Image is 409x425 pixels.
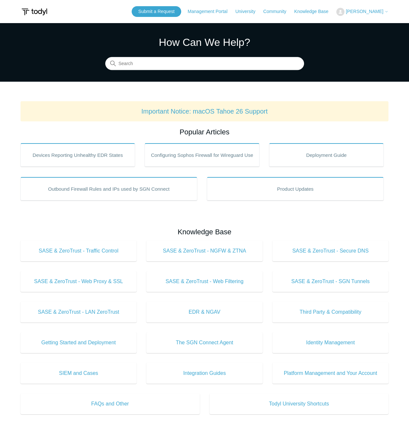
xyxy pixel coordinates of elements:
a: Outbound Firewall Rules and IPs used by SGN Connect [21,177,197,200]
a: SIEM and Cases [21,363,137,384]
a: SASE & ZeroTrust - Secure DNS [272,240,389,261]
span: SASE & ZeroTrust - Web Proxy & SSL [30,278,127,285]
h2: Knowledge Base [21,226,389,237]
a: Management Portal [188,8,234,15]
a: Important Notice: macOS Tahoe 26 Support [141,108,268,115]
span: The SGN Connect Agent [156,339,253,347]
a: SASE & ZeroTrust - Web Proxy & SSL [21,271,137,292]
span: Integration Guides [156,369,253,377]
img: Todyl Support Center Help Center home page [21,6,48,18]
span: Todyl University Shortcuts [219,400,379,408]
a: EDR & NGAV [146,302,263,322]
button: [PERSON_NAME] [336,8,388,16]
a: Submit a Request [132,6,181,17]
a: Configuring Sophos Firewall for Wireguard Use [145,143,259,167]
a: Todyl University Shortcuts [210,393,389,414]
a: Devices Reporting Unhealthy EDR States [21,143,135,167]
a: SASE & ZeroTrust - NGFW & ZTNA [146,240,263,261]
span: Third Party & Compatibility [282,308,379,316]
span: SASE & ZeroTrust - LAN ZeroTrust [30,308,127,316]
a: Third Party & Compatibility [272,302,389,322]
a: Deployment Guide [269,143,384,167]
a: SASE & ZeroTrust - LAN ZeroTrust [21,302,137,322]
a: Identity Management [272,332,389,353]
span: SASE & ZeroTrust - Web Filtering [156,278,253,285]
h2: Popular Articles [21,127,389,137]
a: Platform Management and Your Account [272,363,389,384]
span: SASE & ZeroTrust - SGN Tunnels [282,278,379,285]
span: FAQs and Other [30,400,190,408]
a: University [235,8,262,15]
a: The SGN Connect Agent [146,332,263,353]
span: SIEM and Cases [30,369,127,377]
h1: How Can We Help? [105,34,304,50]
a: SASE & ZeroTrust - Web Filtering [146,271,263,292]
span: [PERSON_NAME] [346,9,383,14]
a: SASE & ZeroTrust - SGN Tunnels [272,271,389,292]
a: SASE & ZeroTrust - Traffic Control [21,240,137,261]
input: Search [105,57,304,70]
a: FAQs and Other [21,393,200,414]
a: Product Updates [207,177,384,200]
span: SASE & ZeroTrust - Secure DNS [282,247,379,255]
a: Knowledge Base [294,8,335,15]
a: Community [263,8,293,15]
a: Getting Started and Deployment [21,332,137,353]
a: Integration Guides [146,363,263,384]
span: Platform Management and Your Account [282,369,379,377]
span: SASE & ZeroTrust - NGFW & ZTNA [156,247,253,255]
span: Identity Management [282,339,379,347]
span: SASE & ZeroTrust - Traffic Control [30,247,127,255]
span: Getting Started and Deployment [30,339,127,347]
span: EDR & NGAV [156,308,253,316]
